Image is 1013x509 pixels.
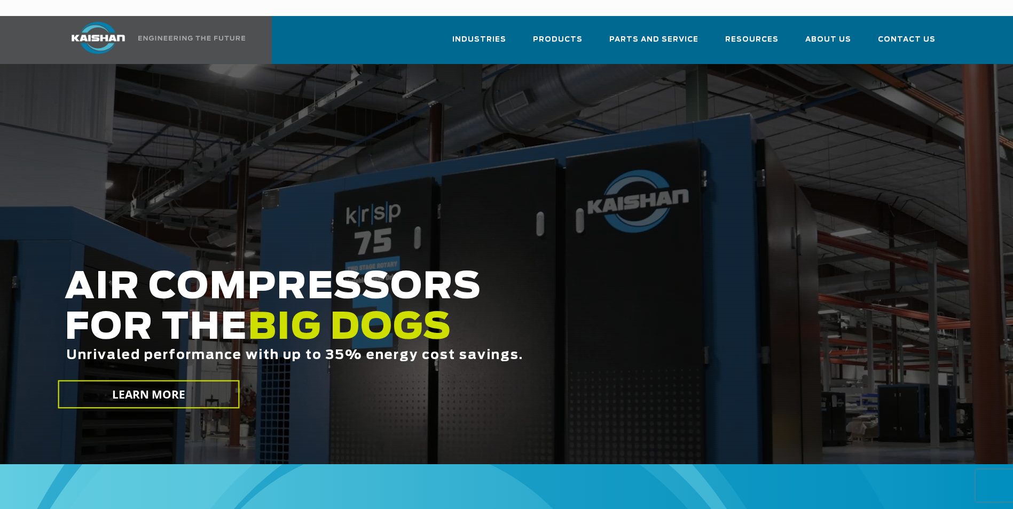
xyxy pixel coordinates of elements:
[878,34,936,46] span: Contact Us
[112,387,185,402] span: LEARN MORE
[248,310,452,346] span: BIG DOGS
[878,26,936,62] a: Contact Us
[65,267,799,396] h2: AIR COMPRESSORS FOR THE
[609,34,698,46] span: Parts and Service
[725,34,779,46] span: Resources
[58,16,247,64] a: Kaishan USA
[138,36,245,41] img: Engineering the future
[452,26,506,62] a: Industries
[805,34,851,46] span: About Us
[533,34,583,46] span: Products
[58,380,239,409] a: LEARN MORE
[66,349,523,362] span: Unrivaled performance with up to 35% energy cost savings.
[725,26,779,62] a: Resources
[805,26,851,62] a: About Us
[452,34,506,46] span: Industries
[58,22,138,54] img: kaishan logo
[533,26,583,62] a: Products
[609,26,698,62] a: Parts and Service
